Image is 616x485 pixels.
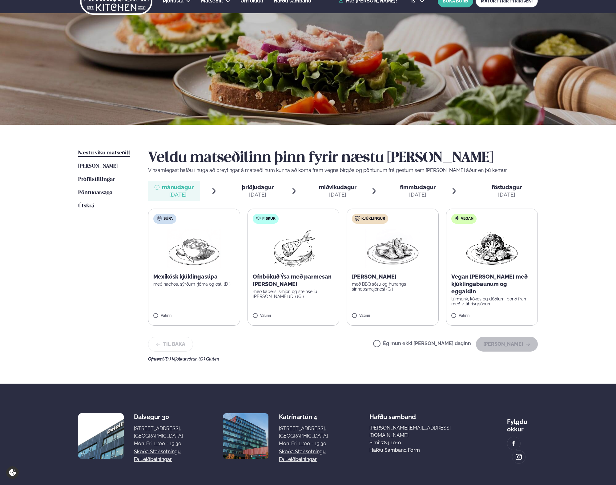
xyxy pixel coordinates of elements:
a: [PERSON_NAME][EMAIL_ADDRESS][DOMAIN_NAME] [369,424,465,439]
div: Fylgdu okkur [507,413,538,433]
div: [DATE] [242,191,274,198]
img: image alt [223,413,268,459]
img: Vegan.png [465,229,519,268]
a: image alt [512,450,525,463]
p: Ofnbökuð Ýsa með parmesan [PERSON_NAME] [253,273,334,288]
span: fimmtudagur [400,184,436,190]
p: með kapers, smjöri og steinselju [PERSON_NAME] (D ) (G ) [253,289,334,299]
a: Fá leiðbeiningar [279,456,317,463]
span: Vegan [461,216,473,221]
img: Soup.png [167,229,221,268]
span: Næstu viku matseðill [78,150,130,156]
p: með nachos, sýrðum rjóma og osti (D ) [153,282,235,287]
span: Útskrá [78,203,94,209]
span: Prófílstillingar [78,177,115,182]
div: Mon-Fri: 11:00 - 13:30 [279,440,328,447]
div: [STREET_ADDRESS], [GEOGRAPHIC_DATA] [279,425,328,440]
a: Útskrá [78,202,94,210]
div: Katrínartún 4 [279,413,328,421]
a: Hafðu samband form [369,446,420,454]
span: (G ) Glúten [199,357,219,361]
div: [STREET_ADDRESS], [GEOGRAPHIC_DATA] [134,425,183,440]
span: miðvikudagur [319,184,356,190]
h2: Veldu matseðilinn þinn fyrir næstu [PERSON_NAME] [148,149,538,167]
div: [DATE] [319,191,356,198]
span: mánudagur [162,184,194,190]
img: chicken.svg [355,216,360,221]
span: (D ) Mjólkurvörur , [164,357,199,361]
p: túrmerik, kókos og döðlum, borið fram með villihrísgrjónum [451,296,533,306]
div: Mon-Fri: 11:00 - 13:30 [134,440,183,447]
a: Skoða staðsetningu [279,448,326,455]
img: Vegan.svg [454,216,459,221]
span: Pöntunarsaga [78,190,112,195]
img: image alt [515,454,522,461]
img: soup.svg [157,216,162,221]
div: [DATE] [162,191,194,198]
a: Pöntunarsaga [78,189,112,197]
button: [PERSON_NAME] [476,337,538,352]
a: [PERSON_NAME] [78,163,118,170]
div: [DATE] [400,191,436,198]
p: Vegan [PERSON_NAME] með kjúklingabaunum og eggaldin [451,273,533,295]
a: Næstu viku matseðill [78,149,130,157]
span: Kjúklingur [361,216,385,221]
a: Fá leiðbeiningar [134,456,172,463]
a: Skoða staðsetningu [134,448,181,455]
div: Dalvegur 30 [134,413,183,421]
div: [DATE] [492,191,522,198]
a: image alt [507,437,520,450]
a: Cookie settings [6,466,19,479]
img: Chicken-wings-legs.png [365,229,420,268]
span: [PERSON_NAME] [78,164,118,169]
span: þriðjudagur [242,184,274,190]
img: Fish.png [266,229,320,268]
p: Mexíkósk kjúklingasúpa [153,273,235,280]
span: Hafðu samband [369,408,416,421]
img: image alt [78,413,124,459]
span: föstudagur [492,184,522,190]
span: Fiskur [262,216,276,221]
span: Súpa [163,216,173,221]
p: með BBQ sósu og hunangs sinnepsmajónesi (G ) [352,282,433,291]
img: image alt [510,440,517,447]
img: fish.svg [256,216,261,221]
p: Sími: 784 1010 [369,439,465,446]
p: Vinsamlegast hafðu í huga að breytingar á matseðlinum kunna að koma fram vegna birgða og pöntunum... [148,167,538,174]
button: Til baka [148,337,193,352]
div: Ofnæmi: [148,357,538,361]
p: [PERSON_NAME] [352,273,433,280]
a: Prófílstillingar [78,176,115,183]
